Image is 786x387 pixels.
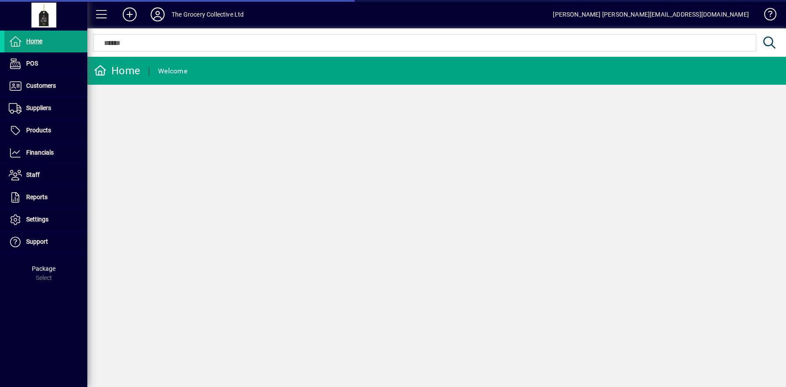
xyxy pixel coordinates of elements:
a: Products [4,120,87,142]
div: Home [94,64,140,78]
span: Products [26,127,51,134]
a: Financials [4,142,87,164]
button: Add [116,7,144,22]
span: Financials [26,149,54,156]
span: Home [26,38,42,45]
div: The Grocery Collective Ltd [172,7,244,21]
div: Welcome [158,64,187,78]
span: Suppliers [26,104,51,111]
a: Suppliers [4,97,87,119]
span: Package [32,265,55,272]
button: Profile [144,7,172,22]
a: Support [4,231,87,253]
a: POS [4,53,87,75]
a: Staff [4,164,87,186]
a: Reports [4,187,87,208]
span: Reports [26,193,48,200]
span: Staff [26,171,40,178]
a: Knowledge Base [758,2,775,30]
span: Customers [26,82,56,89]
a: Customers [4,75,87,97]
span: Settings [26,216,48,223]
span: Support [26,238,48,245]
span: POS [26,60,38,67]
div: [PERSON_NAME] [PERSON_NAME][EMAIL_ADDRESS][DOMAIN_NAME] [553,7,749,21]
a: Settings [4,209,87,231]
